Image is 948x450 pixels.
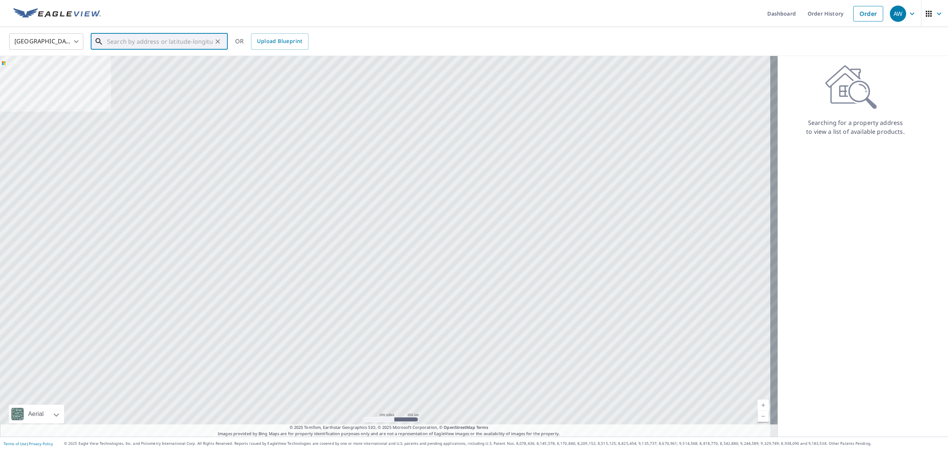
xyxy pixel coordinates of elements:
a: Upload Blueprint [251,33,308,50]
p: | [4,441,53,446]
a: Current Level 5, Zoom In [758,400,769,411]
div: Aerial [26,405,46,423]
a: Current Level 5, Zoom Out [758,411,769,422]
a: Terms [476,424,488,430]
span: Upload Blueprint [257,37,302,46]
button: Clear [213,36,223,47]
div: Aerial [9,405,64,423]
a: Order [853,6,883,21]
div: OR [235,33,308,50]
p: Searching for a property address to view a list of available products. [806,118,905,136]
input: Search by address or latitude-longitude [107,31,213,52]
a: Terms of Use [4,441,27,446]
a: Privacy Policy [29,441,53,446]
div: [GEOGRAPHIC_DATA] [9,31,83,52]
img: EV Logo [13,8,101,19]
div: AW [890,6,906,22]
a: OpenStreetMap [444,424,475,430]
p: © 2025 Eagle View Technologies, Inc. and Pictometry International Corp. All Rights Reserved. Repo... [64,441,944,446]
span: © 2025 TomTom, Earthstar Geographics SIO, © 2025 Microsoft Corporation, © [290,424,488,431]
